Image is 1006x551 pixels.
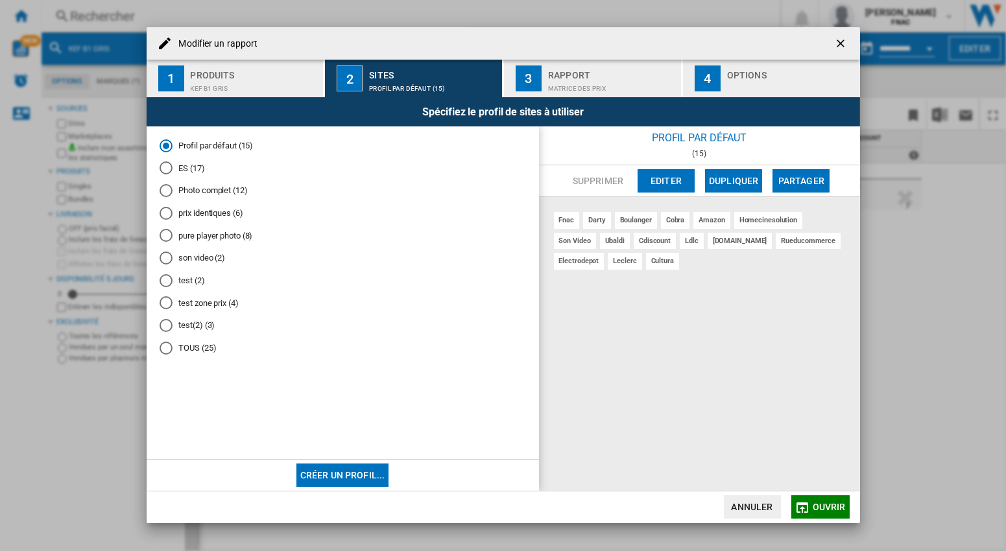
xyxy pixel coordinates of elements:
[160,297,526,309] md-radio-button: test zone prix (4)
[683,60,860,97] button: 4 Options
[539,149,860,158] div: (15)
[158,65,184,91] div: 1
[569,169,627,193] button: Supprimer
[776,233,841,249] div: rueducommerce
[191,78,318,92] div: KEF B1 GRIS
[600,233,630,249] div: ubaldi
[646,253,679,269] div: cultura
[554,253,605,269] div: electrodepot
[727,65,855,78] div: Options
[638,169,695,193] button: Editer
[369,65,497,78] div: Sites
[829,30,855,56] button: getI18NText('BUTTONS.CLOSE_DIALOG')
[548,65,676,78] div: Rapport
[160,229,526,242] md-radio-button: pure player photo (8)
[772,169,830,193] button: Partager
[160,320,526,332] md-radio-button: test(2) (3)
[191,65,318,78] div: Produits
[160,274,526,287] md-radio-button: test (2)
[695,65,721,91] div: 4
[724,495,781,519] button: Annuler
[693,212,730,228] div: amazon
[734,212,802,228] div: homecinesolution
[160,162,526,174] md-radio-button: ES (17)
[554,212,580,228] div: fnac
[147,60,325,97] button: 1 Produits KEF B1 GRIS
[296,463,389,487] button: Créer un profil...
[680,233,704,249] div: ldlc
[705,169,762,193] button: Dupliquer
[325,60,503,97] button: 2 Sites Profil par défaut (15)
[160,185,526,197] md-radio-button: Photo complet (12)
[634,233,676,249] div: cdiscount
[834,37,850,53] ng-md-icon: getI18NText('BUTTONS.CLOSE_DIALOG')
[337,65,363,91] div: 2
[147,97,860,126] div: Spécifiez le profil de sites à utiliser
[160,342,526,354] md-radio-button: TOUS (25)
[583,212,611,228] div: darty
[160,207,526,219] md-radio-button: prix identiques (6)
[516,65,542,91] div: 3
[608,253,641,269] div: leclerc
[791,495,850,519] button: Ouvrir
[173,38,258,51] h4: Modifier un rapport
[813,502,846,512] span: Ouvrir
[504,60,682,97] button: 3 Rapport Matrice des prix
[615,212,657,228] div: boulanger
[160,139,526,152] md-radio-button: Profil par défaut (15)
[369,78,497,92] div: Profil par défaut (15)
[147,27,860,522] md-dialog: Modifier un ...
[160,252,526,264] md-radio-button: son video (2)
[548,78,676,92] div: Matrice des prix
[554,233,596,249] div: son video
[708,233,772,249] div: [DOMAIN_NAME]
[661,212,690,228] div: cobra
[539,126,860,149] div: Profil par défaut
